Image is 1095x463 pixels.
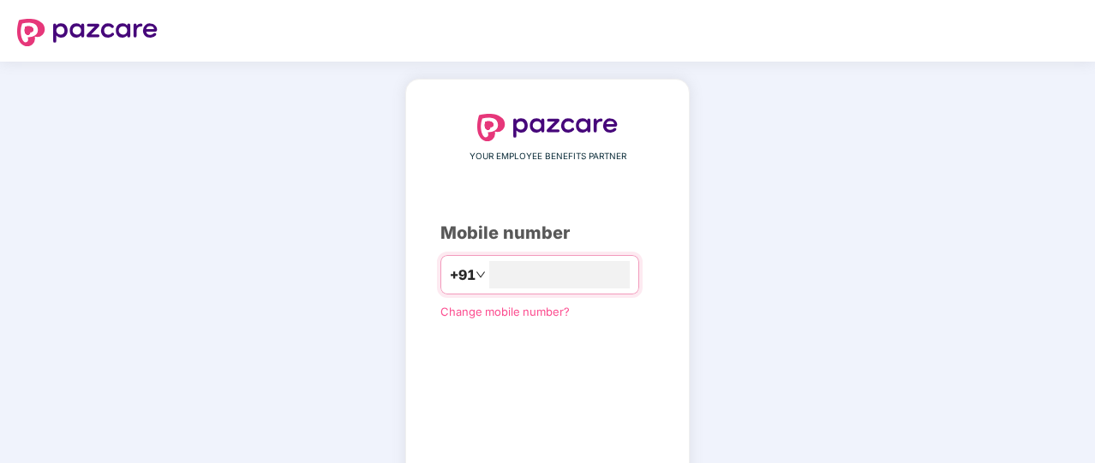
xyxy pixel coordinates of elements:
[17,19,158,46] img: logo
[440,220,655,246] div: Mobile number
[477,114,618,141] img: logo
[450,264,476,286] span: +91
[440,305,570,318] a: Change mobile number?
[470,150,626,163] span: YOUR EMPLOYEE BENEFITS PARTNER
[476,270,486,280] span: down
